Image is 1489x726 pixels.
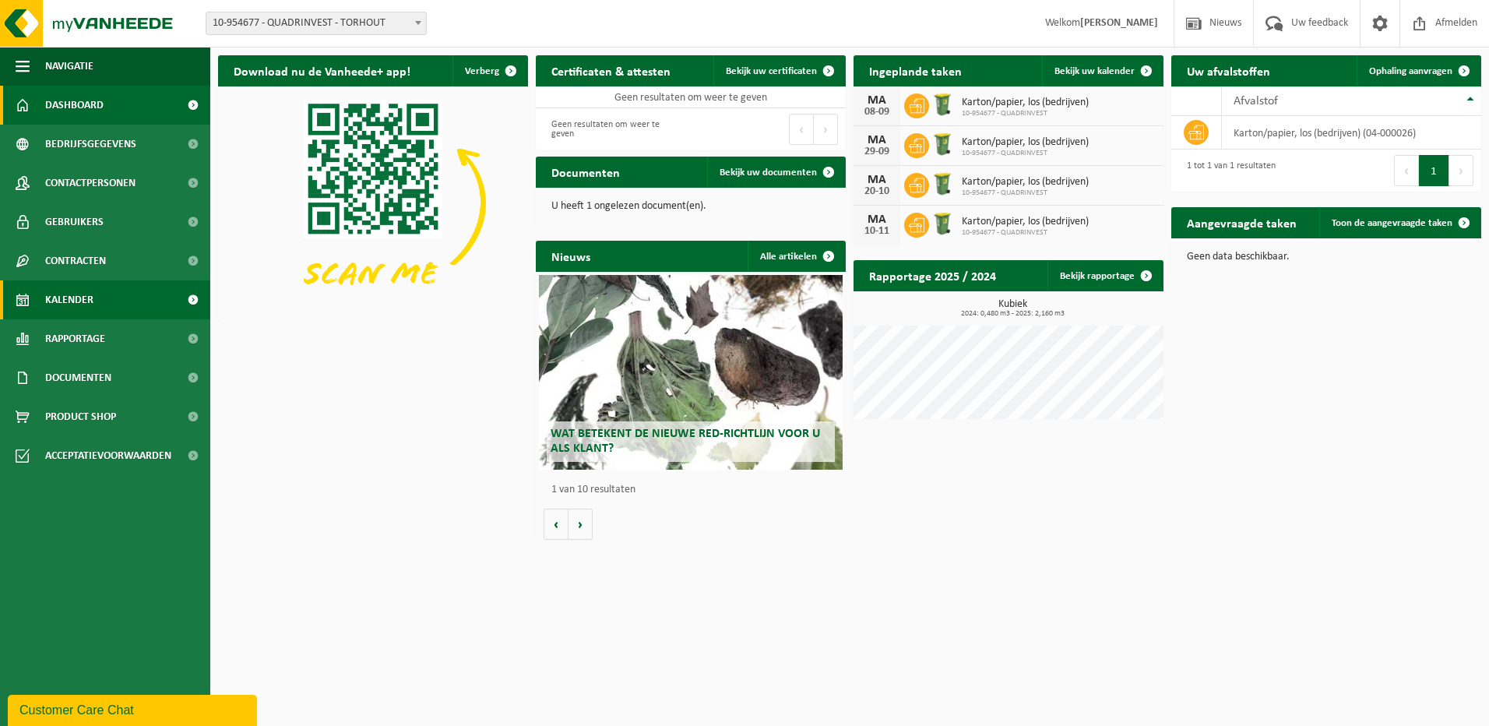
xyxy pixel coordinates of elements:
[1179,153,1276,188] div: 1 tot 1 van 1 resultaten
[814,114,838,145] button: Next
[861,146,892,157] div: 29-09
[861,213,892,226] div: MA
[962,136,1089,149] span: Karton/papier, los (bedrijven)
[536,241,606,271] h2: Nieuws
[929,171,956,197] img: WB-0240-HPE-GN-50
[45,241,106,280] span: Contracten
[748,241,844,272] a: Alle artikelen
[962,97,1089,109] span: Karton/papier, los (bedrijven)
[929,131,956,157] img: WB-0240-HPE-GN-50
[536,157,635,187] h2: Documenten
[1080,17,1158,29] strong: [PERSON_NAME]
[861,226,892,237] div: 10-11
[861,310,1163,318] span: 2024: 0,480 m3 - 2025: 2,160 m3
[544,112,683,146] div: Geen resultaten om weer te geven
[962,149,1089,158] span: 10-954677 - QUADRINVEST
[861,107,892,118] div: 08-09
[218,86,528,319] img: Download de VHEPlus App
[45,47,93,86] span: Navigatie
[929,91,956,118] img: WB-0240-HPE-GN-50
[45,86,104,125] span: Dashboard
[1047,260,1162,291] a: Bekijk rapportage
[962,216,1089,228] span: Karton/papier, los (bedrijven)
[568,509,593,540] button: Volgende
[539,275,843,470] a: Wat betekent de nieuwe RED-richtlijn voor u als klant?
[861,94,892,107] div: MA
[1319,207,1480,238] a: Toon de aangevraagde taken
[1171,55,1286,86] h2: Uw afvalstoffen
[1419,155,1449,186] button: 1
[45,358,111,397] span: Documenten
[707,157,844,188] a: Bekijk uw documenten
[536,86,846,108] td: Geen resultaten om weer te geven
[861,134,892,146] div: MA
[544,509,568,540] button: Vorige
[1394,155,1419,186] button: Previous
[1234,95,1278,107] span: Afvalstof
[854,260,1012,291] h2: Rapportage 2025 / 2024
[551,485,838,495] p: 1 van 10 resultaten
[861,174,892,186] div: MA
[1222,116,1481,150] td: karton/papier, los (bedrijven) (04-000026)
[45,203,104,241] span: Gebruikers
[551,201,830,212] p: U heeft 1 ongelezen document(en).
[45,397,116,436] span: Product Shop
[465,66,499,76] span: Verberg
[962,189,1089,198] span: 10-954677 - QUADRINVEST
[861,299,1163,318] h3: Kubiek
[1054,66,1135,76] span: Bekijk uw kalender
[726,66,817,76] span: Bekijk uw certificaten
[720,167,817,178] span: Bekijk uw documenten
[713,55,844,86] a: Bekijk uw certificaten
[45,164,136,203] span: Contactpersonen
[8,692,260,726] iframe: chat widget
[45,319,105,358] span: Rapportage
[45,436,171,475] span: Acceptatievoorwaarden
[1369,66,1452,76] span: Ophaling aanvragen
[861,186,892,197] div: 20-10
[929,210,956,237] img: WB-0240-HPE-GN-50
[962,176,1089,189] span: Karton/papier, los (bedrijven)
[1187,252,1466,263] p: Geen data beschikbaar.
[789,114,814,145] button: Previous
[45,125,136,164] span: Bedrijfsgegevens
[1357,55,1480,86] a: Ophaling aanvragen
[206,12,427,35] span: 10-954677 - QUADRINVEST - TORHOUT
[962,109,1089,118] span: 10-954677 - QUADRINVEST
[206,12,426,34] span: 10-954677 - QUADRINVEST - TORHOUT
[218,55,426,86] h2: Download nu de Vanheede+ app!
[1171,207,1312,238] h2: Aangevraagde taken
[45,280,93,319] span: Kalender
[1449,155,1473,186] button: Next
[854,55,977,86] h2: Ingeplande taken
[1042,55,1162,86] a: Bekijk uw kalender
[536,55,686,86] h2: Certificaten & attesten
[551,428,820,455] span: Wat betekent de nieuwe RED-richtlijn voor u als klant?
[962,228,1089,238] span: 10-954677 - QUADRINVEST
[452,55,526,86] button: Verberg
[1332,218,1452,228] span: Toon de aangevraagde taken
